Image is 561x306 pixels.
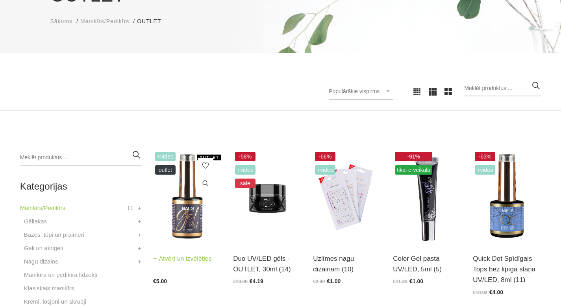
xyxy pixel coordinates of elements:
a: Manikīra un pedikīra līdzekļi [24,270,97,280]
span: OUTLET [155,165,176,175]
li: OUTLET [137,17,169,26]
span: €1.00 [327,278,341,284]
h2: Kategorijas [20,181,141,192]
span: -91% [395,152,432,161]
img: Polim. laiks:DUO GEL Nr. 101, 008, 000, 006, 002, 003, 014, 011, 012, 001, 009, 007, 005, 013, 00... [233,150,301,243]
span: €4.19 [250,278,263,284]
img: Quick Dot Tops – virsējais pārklājums bez lipīgā slāņa.Aktuālais trends modernam manikīra noslēgu... [473,150,541,243]
span: -58% [235,152,256,161]
a: + [138,230,141,240]
span: €2.90 [313,279,325,284]
a: Sākums [50,17,73,26]
a: Quick Dot Spīdīgais Tops bez lipīgā slāņa UV/LED, 8ml (11) [473,253,541,286]
span: -66% [315,152,335,161]
span: Populārākie vispirms [329,88,380,94]
span: +Video [315,165,335,175]
a: Uzlīmes nagu dizainam (10) [313,253,381,275]
span: €1.00 [409,278,423,284]
a: + [138,243,141,253]
span: €4.00 [489,289,503,295]
a: Nagu dizains [24,257,58,266]
a: Manikīrs/Pedikīrs [20,203,65,213]
span: €10.00 [233,279,248,284]
a: Color Gel pasta UV/LED, 5ml (5) [393,253,461,275]
span: €5.00 [153,278,167,284]
a: Manikīrs/Pedikīrs [80,17,129,26]
input: Meklēt produktus ... [20,150,141,166]
span: €11.20 [393,279,407,284]
a: + [138,203,141,213]
span: Sākums [50,18,73,24]
span: -63% [475,152,495,161]
img: Daudzfunkcionāla pigmentēta dizaina pasta, ar kuras palīdzību iespējams zīmēt “one stroke” un “žo... [393,150,461,243]
a: Geli un akrigeli [24,243,63,253]
span: €10.90 [473,290,487,295]
span: tikai e-veikalā [395,165,432,175]
span: +Video [155,152,176,161]
a: + [138,257,141,266]
a: Duo UV/LED gēls - OUTLET, 30ml (14) [233,253,301,275]
a: Bāzes, topi un praimeri [24,230,84,240]
a: Gēllakas [24,217,47,226]
img: Ilgnoturīga, intensīvi pigmentēta gēllaka. Viegli klājas, lieliski žūst, nesaraujas, neatkāpjas n... [153,150,221,243]
a: Klasiskais manikīrs [24,284,74,293]
span: +Video [475,165,495,175]
a: Atvērt un izvēlēties [153,253,212,264]
span: sale [235,179,256,188]
span: Manikīrs/Pedikīrs [80,18,129,24]
a: + [138,217,141,226]
span: +Video [235,165,256,175]
span: 11 [127,203,133,213]
img: Profesionālās dizaina uzlīmes nagiem... [313,150,381,243]
input: Meklēt produktus ... [464,81,541,96]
